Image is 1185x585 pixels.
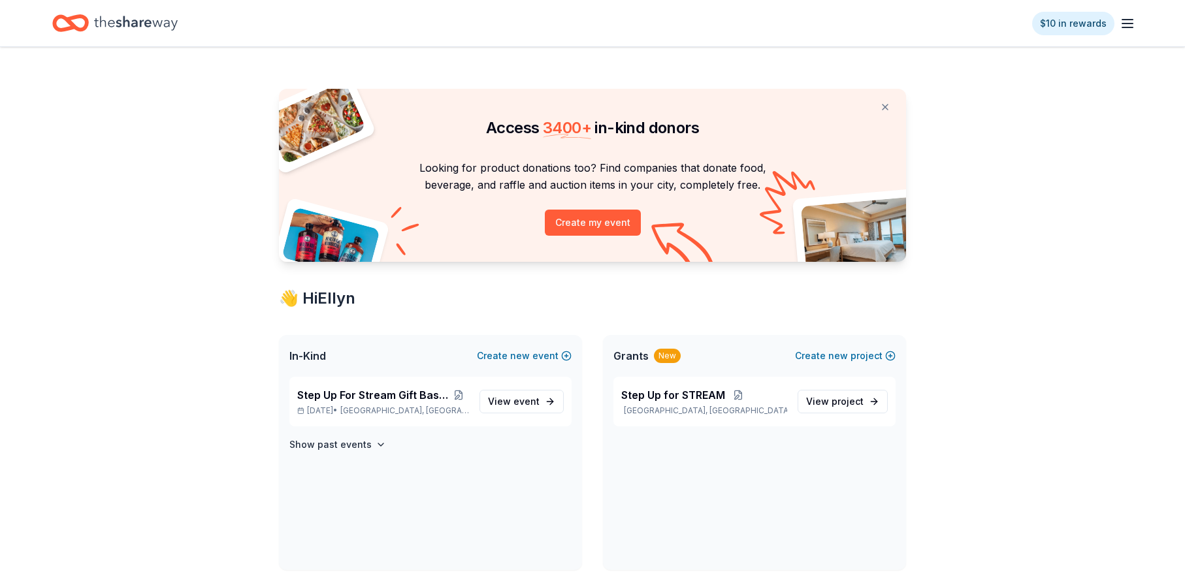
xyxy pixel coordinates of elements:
a: View project [798,390,888,413]
button: Show past events [289,437,386,452]
div: 👋 Hi Ellyn [279,288,906,309]
button: Createnewproject [795,348,896,364]
span: new [510,348,530,364]
div: New [654,349,681,363]
span: project [832,396,864,407]
span: View [806,394,864,409]
a: $10 in rewards [1032,12,1114,35]
span: 3400 + [543,118,591,137]
p: [GEOGRAPHIC_DATA], [GEOGRAPHIC_DATA] [621,405,787,416]
span: In-Kind [289,348,326,364]
button: Createnewevent [477,348,572,364]
span: event [513,396,540,407]
img: Curvy arrow [651,223,717,272]
p: Looking for product donations too? Find companies that donate food, beverage, and raffle and auct... [295,159,890,194]
span: View [488,394,540,409]
span: Grants [613,348,649,364]
h4: Show past events [289,437,372,452]
span: Access in-kind donors [486,118,699,137]
a: View event [479,390,564,413]
span: [GEOGRAPHIC_DATA], [GEOGRAPHIC_DATA] [340,405,469,416]
p: [DATE] • [297,405,469,416]
span: Step Up For Stream Gift Basket Raffle [297,387,448,403]
span: Step Up for STREAM [621,387,725,403]
button: Create my event [545,210,641,236]
a: Home [52,8,178,39]
img: Pizza [265,81,366,165]
span: new [828,348,848,364]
